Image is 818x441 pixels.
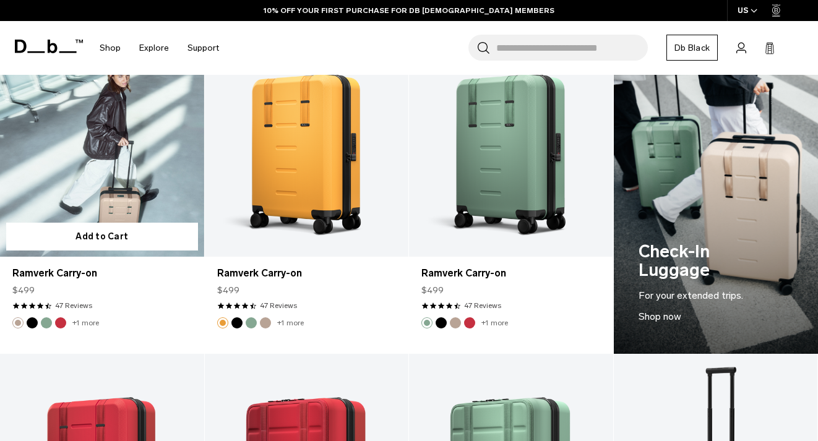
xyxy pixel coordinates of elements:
a: 10% OFF YOUR FIRST PURCHASE FOR DB [DEMOGRAPHIC_DATA] MEMBERS [264,5,554,16]
a: Ramverk Carry-on [205,30,409,257]
button: Green Ray [41,317,52,328]
button: Sprite Lightning Red [55,317,66,328]
a: Db Black [666,35,718,61]
a: Ramverk Carry-on [421,266,601,281]
a: +1 more [481,319,508,327]
button: Black Out [27,317,38,328]
a: 47 reviews [55,300,92,311]
button: Parhelion Orange [217,317,228,328]
a: Support [187,26,219,70]
button: Add to Cart [6,223,198,250]
a: Explore [139,26,169,70]
a: Ramverk Carry-on [217,266,397,281]
button: Fogbow Beige [12,317,24,328]
span: $499 [421,284,444,297]
button: Black Out [436,317,447,328]
nav: Main Navigation [90,21,228,75]
button: Fogbow Beige [260,317,271,328]
button: Sprite Lightning Red [464,317,475,328]
a: Ramverk Carry-on [12,266,192,281]
span: $499 [12,284,35,297]
a: 47 reviews [464,300,501,311]
a: Ramverk Carry-on [409,30,613,257]
button: Fogbow Beige [450,317,461,328]
button: Black Out [231,317,243,328]
a: +1 more [72,319,99,327]
a: +1 more [277,319,304,327]
span: $499 [217,284,239,297]
button: Green Ray [421,317,433,328]
a: 47 reviews [260,300,297,311]
button: Green Ray [246,317,257,328]
a: Shop [100,26,121,70]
